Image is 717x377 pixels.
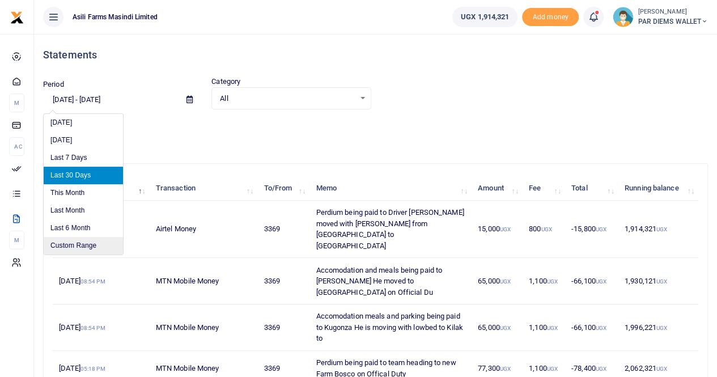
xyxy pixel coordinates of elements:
img: profile-user [613,7,633,27]
small: UGX [546,278,557,285]
span: Add money [522,8,579,27]
td: -66,100 [565,258,618,304]
a: UGX 1,914,321 [452,7,517,27]
td: 1,100 [523,304,565,351]
a: logo-small logo-large logo-large [10,12,24,21]
td: 1,914,321 [618,201,698,258]
small: UGX [596,278,606,285]
li: Custom Range [44,237,123,255]
p: Download [43,123,708,135]
li: This Month [44,184,123,202]
td: 15,000 [472,201,523,258]
a: profile-user [PERSON_NAME] PAR DIEMS WALLET [613,7,708,27]
small: 08:54 PM [80,278,105,285]
label: Category [211,76,240,87]
small: UGX [656,325,667,331]
td: 1,996,221 [618,304,698,351]
li: Ac [9,137,24,156]
span: All [220,93,354,104]
li: Toup your wallet [522,8,579,27]
small: UGX [500,278,511,285]
td: 3369 [257,258,309,304]
small: UGX [656,366,667,372]
small: 08:54 PM [80,325,105,331]
li: Last Month [44,202,123,219]
th: Fee: activate to sort column ascending [523,176,565,201]
input: select period [43,90,177,109]
td: [DATE] [53,304,150,351]
td: Airtel Money [150,201,258,258]
li: Last 6 Month [44,219,123,237]
small: UGX [656,278,667,285]
td: MTN Mobile Money [150,258,258,304]
li: [DATE] [44,132,123,149]
td: 1,100 [523,258,565,304]
img: logo-small [10,11,24,24]
td: 1,930,121 [618,258,698,304]
th: Running balance: activate to sort column ascending [618,176,698,201]
td: 800 [523,201,565,258]
th: Transaction: activate to sort column ascending [150,176,258,201]
li: Wallet ballance [448,7,522,27]
small: [PERSON_NAME] [638,7,708,17]
small: UGX [546,325,557,331]
td: -66,100 [565,304,618,351]
small: UGX [596,325,606,331]
h4: Statements [43,49,708,61]
td: Accomodation meals and parking being paid to Kugonza He is moving with lowbed to Kilak to [309,304,472,351]
th: To/From: activate to sort column ascending [257,176,309,201]
td: [DATE] [53,258,150,304]
span: UGX 1,914,321 [461,11,509,23]
small: UGX [500,226,511,232]
small: UGX [656,226,667,232]
small: UGX [596,366,606,372]
th: Amount: activate to sort column ascending [472,176,523,201]
td: 65,000 [472,258,523,304]
a: Add money [522,12,579,20]
th: Total: activate to sort column ascending [565,176,618,201]
li: Last 7 Days [44,149,123,167]
small: UGX [546,366,557,372]
small: UGX [541,226,551,232]
label: Period [43,79,64,90]
td: -15,800 [565,201,618,258]
small: UGX [500,325,511,331]
td: Accomodation and meals being paid to [PERSON_NAME] He moved to [GEOGRAPHIC_DATA] on Official Du [309,258,472,304]
small: UGX [500,366,511,372]
small: 05:18 PM [80,366,105,372]
td: MTN Mobile Money [150,304,258,351]
span: PAR DIEMS WALLET [638,16,708,27]
span: Asili Farms Masindi Limited [68,12,162,22]
li: [DATE] [44,114,123,132]
li: M [9,231,24,249]
th: Memo: activate to sort column ascending [309,176,472,201]
td: 65,000 [472,304,523,351]
small: UGX [596,226,606,232]
td: 3369 [257,201,309,258]
li: M [9,94,24,112]
li: Last 30 Days [44,167,123,184]
td: 3369 [257,304,309,351]
td: Perdium being paid to Driver [PERSON_NAME] moved with [PERSON_NAME] from [GEOGRAPHIC_DATA] to [GE... [309,201,472,258]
